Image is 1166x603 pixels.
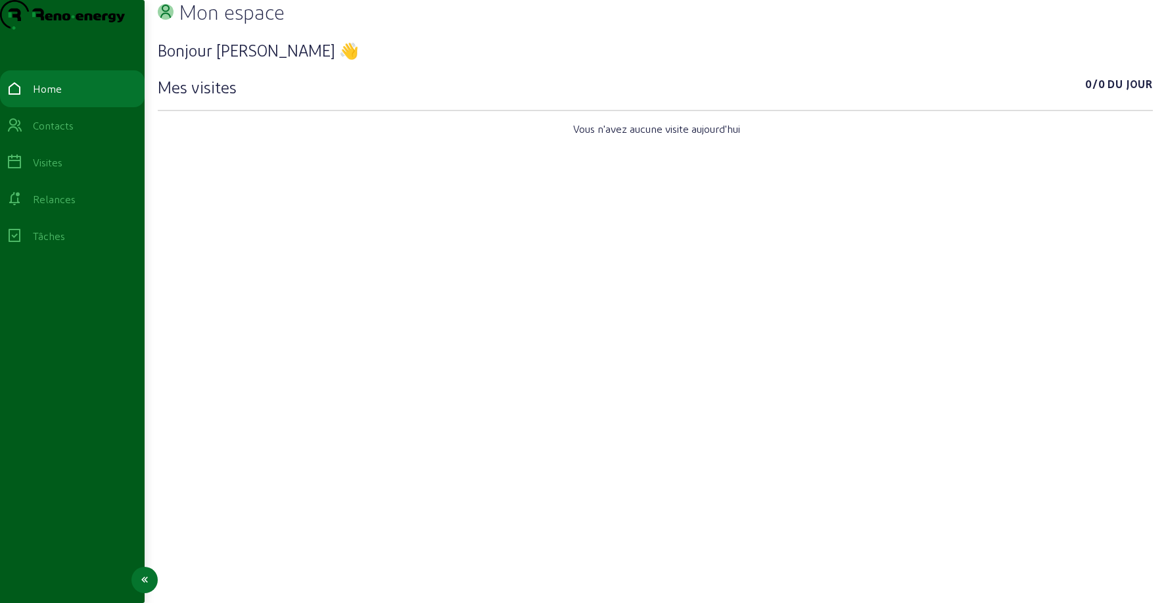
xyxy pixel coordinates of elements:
[158,39,1153,60] h3: Bonjour [PERSON_NAME] 👋
[158,76,237,97] h3: Mes visites
[33,155,62,170] div: Visites
[33,81,62,97] div: Home
[1108,76,1153,97] span: Du jour
[573,121,740,137] span: Vous n'avez aucune visite aujourd'hui
[1085,76,1105,97] span: 0/0
[33,118,74,133] div: Contacts
[33,228,65,244] div: Tâches
[33,191,76,207] div: Relances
